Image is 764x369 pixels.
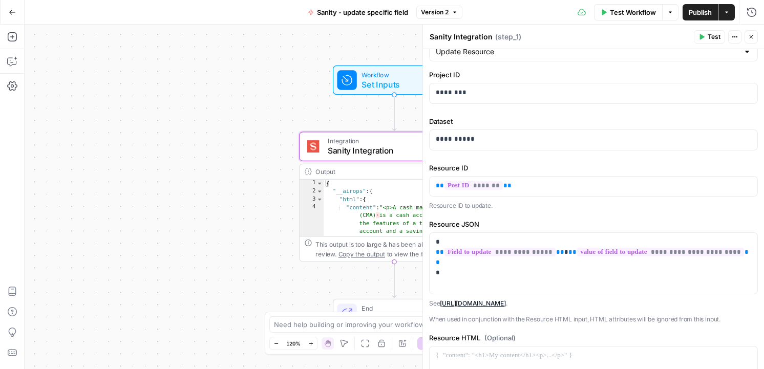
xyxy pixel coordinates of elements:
[429,70,758,80] label: Project ID
[429,298,758,309] p: See .
[302,4,414,20] button: Sanity - update specific field
[316,180,323,188] span: Toggle code folding, rows 1 through 7
[392,262,396,298] g: Edge from step_1 to end
[338,250,385,257] span: Copy the output
[429,201,758,211] p: Resource ID to update.
[307,140,320,153] img: logo.svg
[362,70,422,79] span: Workflow
[299,132,490,262] div: IntegrationSanity IntegrationStep 1Output{ "__airops":{ "html":{ "content":"<p>A cash management ...
[708,32,720,41] span: Test
[286,339,301,348] span: 120%
[328,145,457,157] span: Sanity Integration
[362,303,445,313] span: End
[316,188,323,196] span: Toggle code folding, rows 2 through 6
[495,32,521,42] span: ( step_1 )
[429,163,758,173] label: Resource ID
[317,7,408,17] span: Sanity - update specific field
[610,7,656,17] span: Test Workflow
[416,6,462,19] button: Version 2
[429,219,758,229] label: Resource JSON
[362,78,422,91] span: Set Inputs
[594,4,662,20] button: Test Workflow
[421,8,449,17] span: Version 2
[316,196,323,204] span: Toggle code folding, rows 3 through 5
[299,299,490,329] div: EndOutput
[694,30,725,44] button: Test
[683,4,718,20] button: Publish
[429,116,758,126] label: Dataset
[484,333,516,343] span: (Optional)
[392,95,396,131] g: Edge from start to step_1
[315,167,456,177] div: Output
[429,314,758,324] p: When used in conjunction with the Resource HTML input, HTML attributes will be ignored from this ...
[315,239,484,258] div: This output is too large & has been abbreviated for review. to view the full content.
[299,66,490,95] div: WorkflowSet InputsInputs
[430,32,493,42] textarea: Sanity Integration
[328,136,457,146] span: Integration
[300,188,324,196] div: 2
[440,299,506,307] a: [URL][DOMAIN_NAME]
[300,180,324,188] div: 1
[436,47,739,57] input: Update Resource
[429,333,758,343] label: Resource HTML
[300,196,324,204] div: 3
[689,7,712,17] span: Publish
